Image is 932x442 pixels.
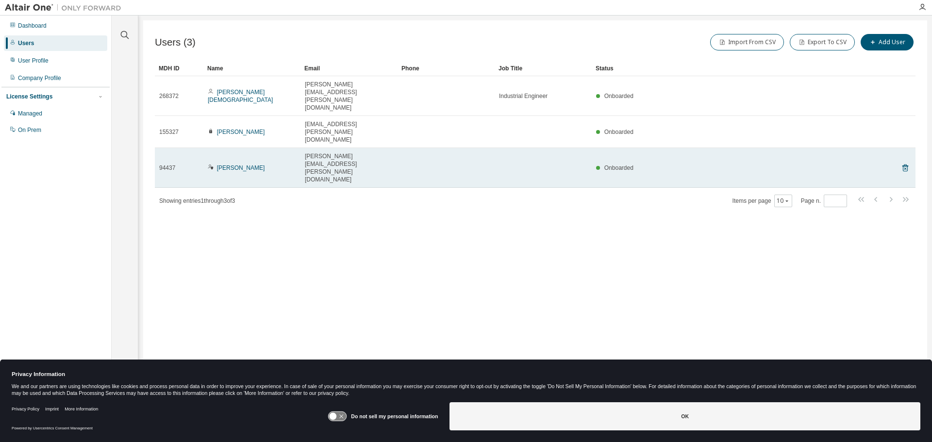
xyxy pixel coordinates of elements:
[305,120,393,144] span: [EMAIL_ADDRESS][PERSON_NAME][DOMAIN_NAME]
[208,89,273,103] a: [PERSON_NAME][DEMOGRAPHIC_DATA]
[217,129,265,135] a: [PERSON_NAME]
[710,34,784,50] button: Import From CSV
[155,37,196,48] span: Users (3)
[207,61,297,76] div: Name
[305,81,393,112] span: [PERSON_NAME][EMAIL_ADDRESS][PERSON_NAME][DOMAIN_NAME]
[18,39,34,47] div: Users
[604,129,633,135] span: Onboarded
[159,128,179,136] span: 155327
[790,34,855,50] button: Export To CSV
[217,164,265,171] a: [PERSON_NAME]
[861,34,914,50] button: Add User
[159,197,235,204] span: Showing entries 1 through 3 of 3
[6,93,52,100] div: License Settings
[159,164,175,172] span: 94437
[18,22,47,30] div: Dashboard
[5,3,126,13] img: Altair One
[777,197,790,205] button: 10
[304,61,394,76] div: Email
[305,152,393,183] span: [PERSON_NAME][EMAIL_ADDRESS][PERSON_NAME][DOMAIN_NAME]
[604,164,633,171] span: Onboarded
[596,61,865,76] div: Status
[18,126,41,134] div: On Prem
[401,61,491,76] div: Phone
[18,110,42,117] div: Managed
[18,74,61,82] div: Company Profile
[499,61,588,76] div: Job Title
[159,92,179,100] span: 268372
[604,93,633,99] span: Onboarded
[801,195,847,207] span: Page n.
[732,195,792,207] span: Items per page
[18,57,49,65] div: User Profile
[499,92,548,100] span: Industrial Engineer
[159,61,200,76] div: MDH ID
